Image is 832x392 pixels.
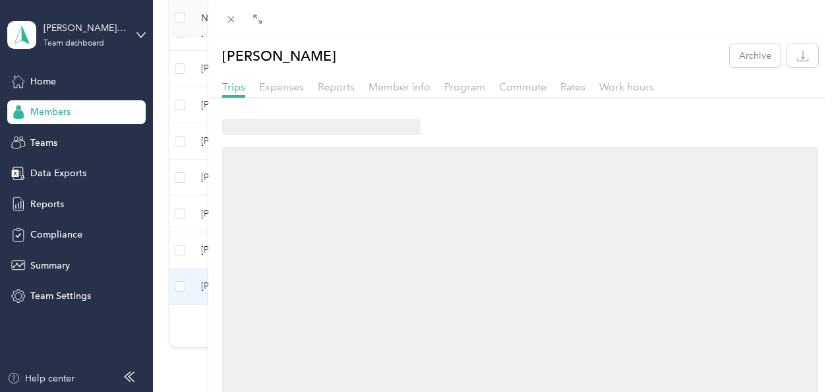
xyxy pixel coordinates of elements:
button: Archive [730,44,781,67]
span: Member info [369,81,431,93]
iframe: Everlance-gr Chat Button Frame [758,318,832,392]
span: Commute [499,81,547,93]
span: Reports [318,81,355,93]
p: [PERSON_NAME] [222,44,336,67]
span: Program [444,81,485,93]
span: Rates [560,81,585,93]
span: Trips [222,81,245,93]
span: Expenses [259,81,304,93]
span: Work hours [599,81,654,93]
